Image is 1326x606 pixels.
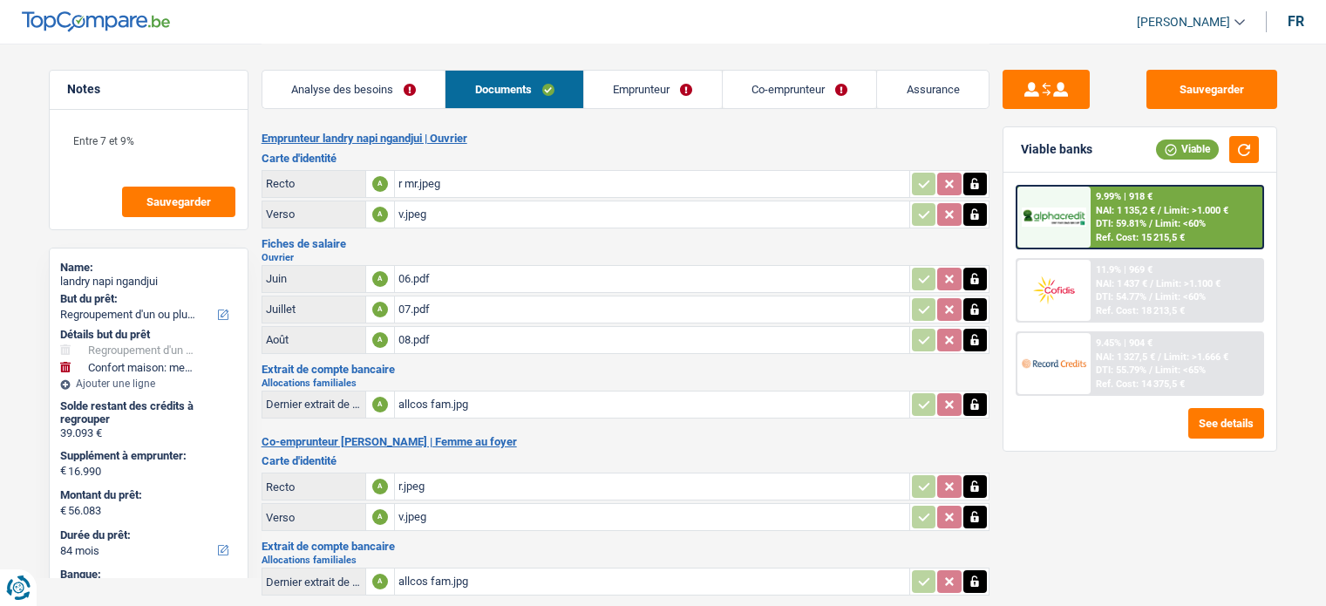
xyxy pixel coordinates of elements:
[60,292,234,306] label: But du prêt:
[60,464,66,478] span: €
[122,187,235,217] button: Sauvegarder
[1137,15,1230,30] span: [PERSON_NAME]
[266,333,362,346] div: Août
[60,328,237,342] div: Détails but du prêt
[398,569,906,595] div: allcos fam.jpg
[1096,378,1185,390] div: Ref. Cost: 14 375,5 €
[372,509,388,525] div: A
[22,11,170,32] img: TopCompare Logo
[398,327,906,353] div: 08.pdf
[60,261,237,275] div: Name:
[266,272,362,285] div: Juin
[723,71,877,108] a: Co-emprunteur
[1096,291,1146,303] span: DTI: 54.77%
[372,176,388,192] div: A
[60,449,234,463] label: Supplément à emprunter:
[262,435,989,449] h2: Co-emprunteur [PERSON_NAME] | Femme au foyer
[398,473,906,500] div: r.jpeg
[262,253,989,262] h2: Ouvrier
[1096,364,1146,376] span: DTI: 55.79%
[60,504,66,518] span: €
[1123,8,1245,37] a: [PERSON_NAME]
[398,392,906,418] div: allcos fam.jpg
[67,82,230,97] h5: Notes
[1096,232,1185,243] div: Ref. Cost: 15 215,5 €
[1149,291,1153,303] span: /
[262,555,989,565] h2: Allocations familiales
[1146,70,1277,109] button: Sauvegarder
[1096,191,1153,202] div: 9.99% | 918 €
[1096,278,1147,289] span: NAI: 1 437 €
[1155,218,1206,229] span: Limit: <60%
[372,207,388,222] div: A
[372,302,388,317] div: A
[1096,305,1185,317] div: Ref. Cost: 18 213,5 €
[372,574,388,589] div: A
[266,511,362,524] div: Verso
[398,266,906,292] div: 06.pdf
[1022,274,1086,306] img: Cofidis
[266,398,362,411] div: Dernier extrait de compte pour vos allocations familiales
[1150,278,1153,289] span: /
[372,479,388,494] div: A
[1288,13,1304,30] div: fr
[60,378,237,390] div: Ajouter une ligne
[266,177,362,190] div: Recto
[1149,364,1153,376] span: /
[1158,205,1161,216] span: /
[1164,351,1228,363] span: Limit: >1.666 €
[1022,347,1086,379] img: Record Credits
[266,303,362,316] div: Juillet
[1188,408,1264,439] button: See details
[1149,218,1153,229] span: /
[1096,337,1153,349] div: 9.45% | 904 €
[1158,351,1161,363] span: /
[1096,264,1153,276] div: 11.9% | 969 €
[266,575,362,589] div: Dernier extrait de compte pour vos allocations familiales
[1022,208,1086,228] img: AlphaCredit
[60,275,237,289] div: landry napi ngandjui
[1096,351,1155,363] span: NAI: 1 327,5 €
[262,238,989,249] h3: Fiches de salaire
[1096,218,1146,229] span: DTI: 59.81%
[60,488,234,502] label: Montant du prêt:
[262,541,989,552] h3: Extrait de compte bancaire
[445,71,583,108] a: Documents
[1155,291,1206,303] span: Limit: <60%
[398,296,906,323] div: 07.pdf
[266,208,362,221] div: Verso
[1096,205,1155,216] span: NAI: 1 135,2 €
[262,153,989,164] h3: Carte d'identité
[146,196,211,208] span: Sauvegarder
[266,480,362,494] div: Recto
[262,71,445,108] a: Analyse des besoins
[1155,364,1206,376] span: Limit: <65%
[372,271,388,287] div: A
[584,71,722,108] a: Emprunteur
[60,568,237,582] div: Banque:
[60,528,234,542] label: Durée du prêt:
[1156,140,1219,159] div: Viable
[262,455,989,466] h3: Carte d'identité
[1164,205,1228,216] span: Limit: >1.000 €
[372,397,388,412] div: A
[60,399,237,426] div: Solde restant des crédits à regrouper
[1021,142,1092,157] div: Viable banks
[372,332,388,348] div: A
[398,171,906,197] div: r mr.jpeg
[398,504,906,530] div: v.jpeg
[60,426,237,440] div: 39.093 €
[262,364,989,375] h3: Extrait de compte bancaire
[877,71,989,108] a: Assurance
[262,378,989,388] h2: Allocations familiales
[1156,278,1221,289] span: Limit: >1.100 €
[398,201,906,228] div: v.jpeg
[262,132,989,146] h2: Emprunteur landry napi ngandjui | Ouvrier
